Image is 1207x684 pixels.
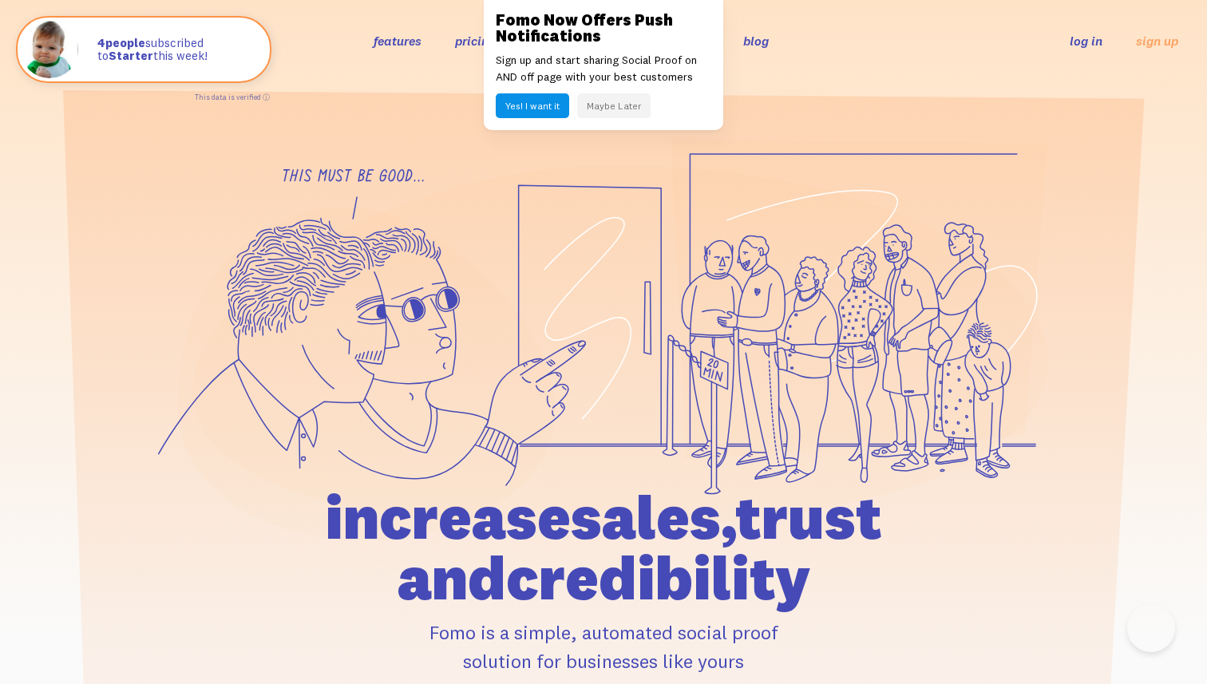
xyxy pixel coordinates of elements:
[97,35,145,50] strong: people
[109,48,153,63] strong: Starter
[577,93,651,118] button: Maybe Later
[496,12,711,44] h3: Fomo Now Offers Push Notifications
[743,33,769,49] a: blog
[234,487,973,608] h1: increase sales, trust and credibility
[455,33,496,49] a: pricing
[374,33,421,49] a: features
[1070,33,1102,49] a: log in
[97,37,105,50] span: 4
[1127,604,1175,652] iframe: Help Scout Beacon - Open
[21,21,78,78] img: Fomo
[234,618,973,675] p: Fomo is a simple, automated social proof solution for businesses like yours
[195,93,270,101] a: This data is verified ⓘ
[1136,33,1178,49] a: sign up
[496,52,711,85] p: Sign up and start sharing Social Proof on AND off page with your best customers
[97,37,254,63] p: subscribed to this week!
[496,93,569,118] button: Yes! I want it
